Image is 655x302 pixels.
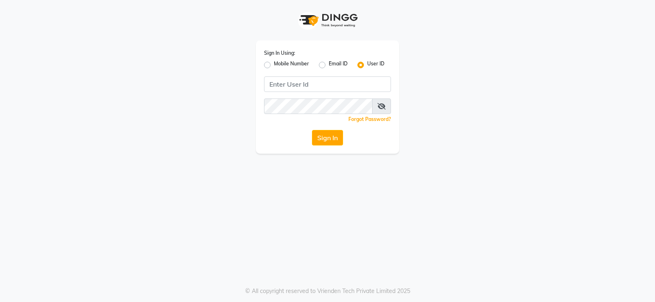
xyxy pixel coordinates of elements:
[348,116,391,122] a: Forgot Password?
[329,60,348,70] label: Email ID
[264,76,391,92] input: Username
[312,130,343,145] button: Sign In
[264,49,295,57] label: Sign In Using:
[274,60,309,70] label: Mobile Number
[367,60,384,70] label: User ID
[264,98,373,114] input: Username
[295,8,360,32] img: logo1.svg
